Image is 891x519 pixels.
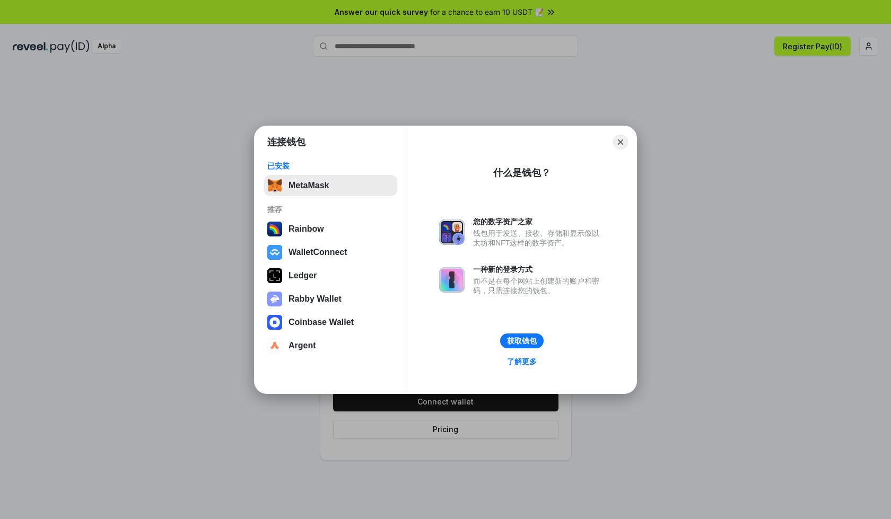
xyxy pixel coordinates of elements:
[473,217,605,226] div: 您的数字资产之家
[289,271,317,280] div: Ledger
[267,222,282,236] img: svg+xml,%3Csvg%20width%3D%22120%22%20height%3D%22120%22%20viewBox%3D%220%200%20120%20120%22%20fil...
[507,357,537,366] div: 了解更多
[264,218,397,240] button: Rainbow
[501,355,543,368] a: 了解更多
[267,338,282,353] img: svg+xml,%3Csvg%20width%3D%2228%22%20height%3D%2228%22%20viewBox%3D%220%200%2028%2028%22%20fill%3D...
[267,136,305,148] h1: 连接钱包
[613,135,628,149] button: Close
[267,292,282,306] img: svg+xml,%3Csvg%20xmlns%3D%22http%3A%2F%2Fwww.w3.org%2F2000%2Fsvg%22%20fill%3D%22none%22%20viewBox...
[267,245,282,260] img: svg+xml,%3Csvg%20width%3D%2228%22%20height%3D%2228%22%20viewBox%3D%220%200%2028%2028%22%20fill%3D...
[289,224,324,234] div: Rainbow
[264,312,397,333] button: Coinbase Wallet
[507,336,537,346] div: 获取钱包
[264,288,397,310] button: Rabby Wallet
[264,335,397,356] button: Argent
[439,219,465,245] img: svg+xml,%3Csvg%20xmlns%3D%22http%3A%2F%2Fwww.w3.org%2F2000%2Fsvg%22%20fill%3D%22none%22%20viewBox...
[439,267,465,293] img: svg+xml,%3Csvg%20xmlns%3D%22http%3A%2F%2Fwww.w3.org%2F2000%2Fsvg%22%20fill%3D%22none%22%20viewBox...
[289,181,329,190] div: MetaMask
[289,294,342,304] div: Rabby Wallet
[264,265,397,286] button: Ledger
[264,242,397,263] button: WalletConnect
[267,315,282,330] img: svg+xml,%3Csvg%20width%3D%2228%22%20height%3D%2228%22%20viewBox%3D%220%200%2028%2028%22%20fill%3D...
[473,265,605,274] div: 一种新的登录方式
[267,268,282,283] img: svg+xml,%3Csvg%20xmlns%3D%22http%3A%2F%2Fwww.w3.org%2F2000%2Fsvg%22%20width%3D%2228%22%20height%3...
[289,318,354,327] div: Coinbase Wallet
[267,178,282,193] img: svg+xml,%3Csvg%20fill%3D%22none%22%20height%3D%2233%22%20viewBox%3D%220%200%2035%2033%22%20width%...
[267,205,394,214] div: 推荐
[289,341,316,350] div: Argent
[473,228,605,248] div: 钱包用于发送、接收、存储和显示像以太坊和NFT这样的数字资产。
[500,333,544,348] button: 获取钱包
[267,161,394,171] div: 已安装
[493,166,551,179] div: 什么是钱包？
[264,175,397,196] button: MetaMask
[289,248,347,257] div: WalletConnect
[473,276,605,295] div: 而不是在每个网站上创建新的账户和密码，只需连接您的钱包。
